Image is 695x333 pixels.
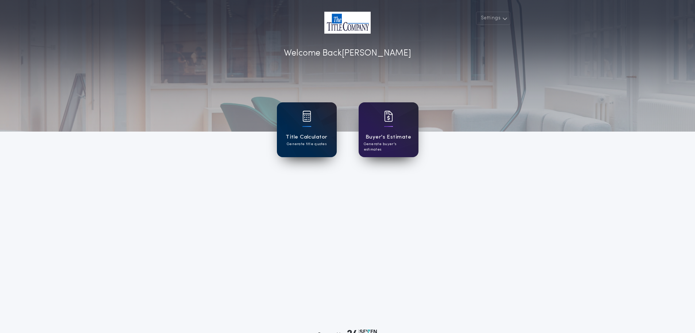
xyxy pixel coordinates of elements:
[302,111,311,122] img: card icon
[476,12,510,25] button: Settings
[284,47,411,60] p: Welcome Back [PERSON_NAME]
[324,12,371,34] img: account-logo
[359,102,418,157] a: card iconBuyer's EstimateGenerate buyer's estimates
[384,111,393,122] img: card icon
[287,141,327,147] p: Generate title quotes
[364,141,413,152] p: Generate buyer's estimates
[286,133,327,141] h1: Title Calculator
[366,133,411,141] h1: Buyer's Estimate
[277,102,337,157] a: card iconTitle CalculatorGenerate title quotes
